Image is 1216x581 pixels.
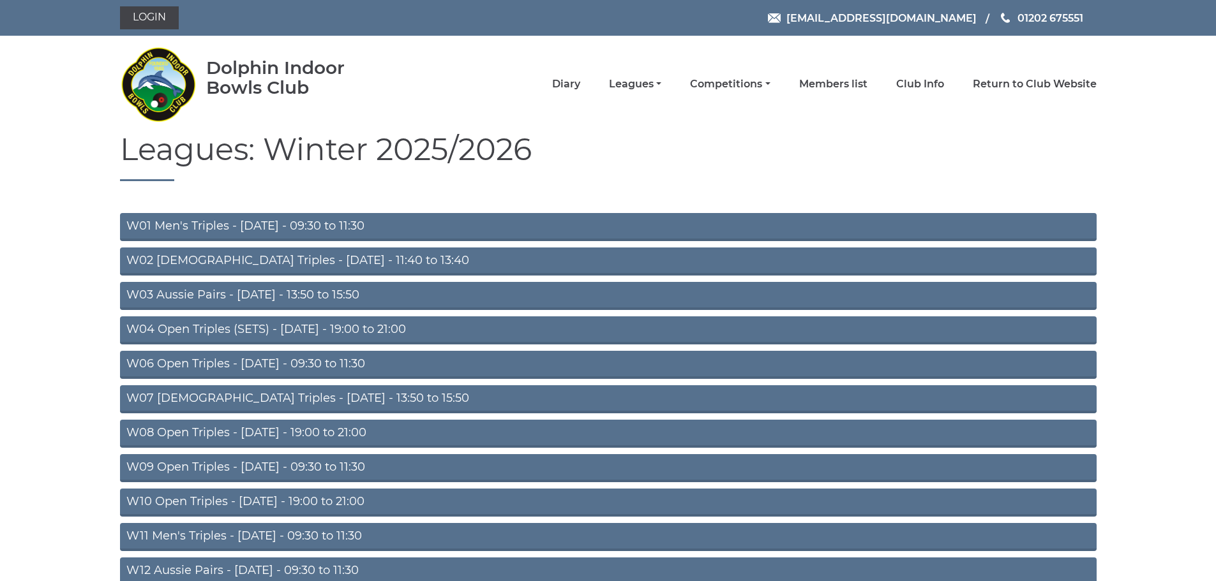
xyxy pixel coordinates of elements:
[120,420,1097,448] a: W08 Open Triples - [DATE] - 19:00 to 21:00
[120,40,197,129] img: Dolphin Indoor Bowls Club
[120,133,1097,181] h1: Leagues: Winter 2025/2026
[120,6,179,29] a: Login
[552,77,580,91] a: Diary
[120,213,1097,241] a: W01 Men's Triples - [DATE] - 09:30 to 11:30
[973,77,1097,91] a: Return to Club Website
[609,77,661,91] a: Leagues
[120,247,1097,276] a: W02 [DEMOGRAPHIC_DATA] Triples - [DATE] - 11:40 to 13:40
[120,282,1097,310] a: W03 Aussie Pairs - [DATE] - 13:50 to 15:50
[799,77,867,91] a: Members list
[206,58,386,98] div: Dolphin Indoor Bowls Club
[120,489,1097,517] a: W10 Open Triples - [DATE] - 19:00 to 21:00
[786,11,977,24] span: [EMAIL_ADDRESS][DOMAIN_NAME]
[768,13,781,23] img: Email
[1017,11,1083,24] span: 01202 675551
[999,10,1083,26] a: Phone us 01202 675551
[120,454,1097,482] a: W09 Open Triples - [DATE] - 09:30 to 11:30
[120,351,1097,379] a: W06 Open Triples - [DATE] - 09:30 to 11:30
[768,10,977,26] a: Email [EMAIL_ADDRESS][DOMAIN_NAME]
[120,316,1097,344] a: W04 Open Triples (SETS) - [DATE] - 19:00 to 21:00
[690,77,770,91] a: Competitions
[120,523,1097,551] a: W11 Men's Triples - [DATE] - 09:30 to 11:30
[896,77,944,91] a: Club Info
[1001,13,1010,23] img: Phone us
[120,385,1097,413] a: W07 [DEMOGRAPHIC_DATA] Triples - [DATE] - 13:50 to 15:50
